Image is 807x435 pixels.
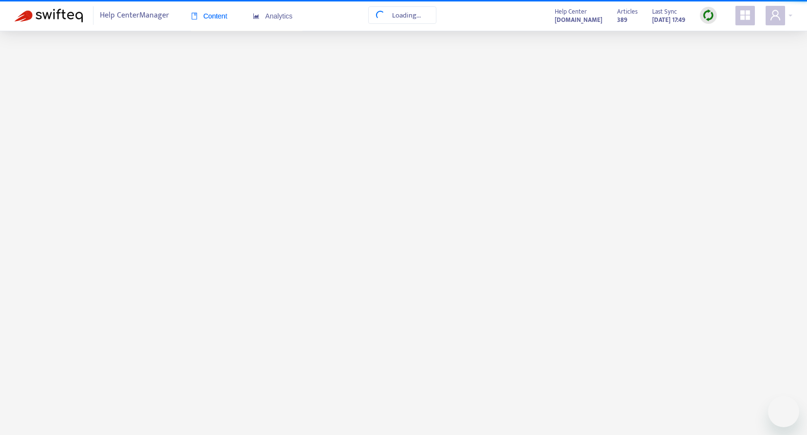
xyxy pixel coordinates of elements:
span: book [191,13,198,19]
strong: 389 [617,15,627,25]
span: area-chart [253,13,260,19]
span: Last Sync [652,6,677,17]
img: sync.dc5367851b00ba804db3.png [702,9,714,21]
span: appstore [739,9,751,21]
span: user [769,9,781,21]
iframe: Button to launch messaging window [768,396,799,427]
span: Help Center [555,6,587,17]
strong: [DATE] 17:49 [652,15,685,25]
a: [DOMAIN_NAME] [555,14,602,25]
img: Swifteq [15,9,83,22]
span: Articles [617,6,638,17]
span: Analytics [253,12,293,20]
span: Content [191,12,227,20]
span: Help Center Manager [100,6,169,25]
strong: [DOMAIN_NAME] [555,15,602,25]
